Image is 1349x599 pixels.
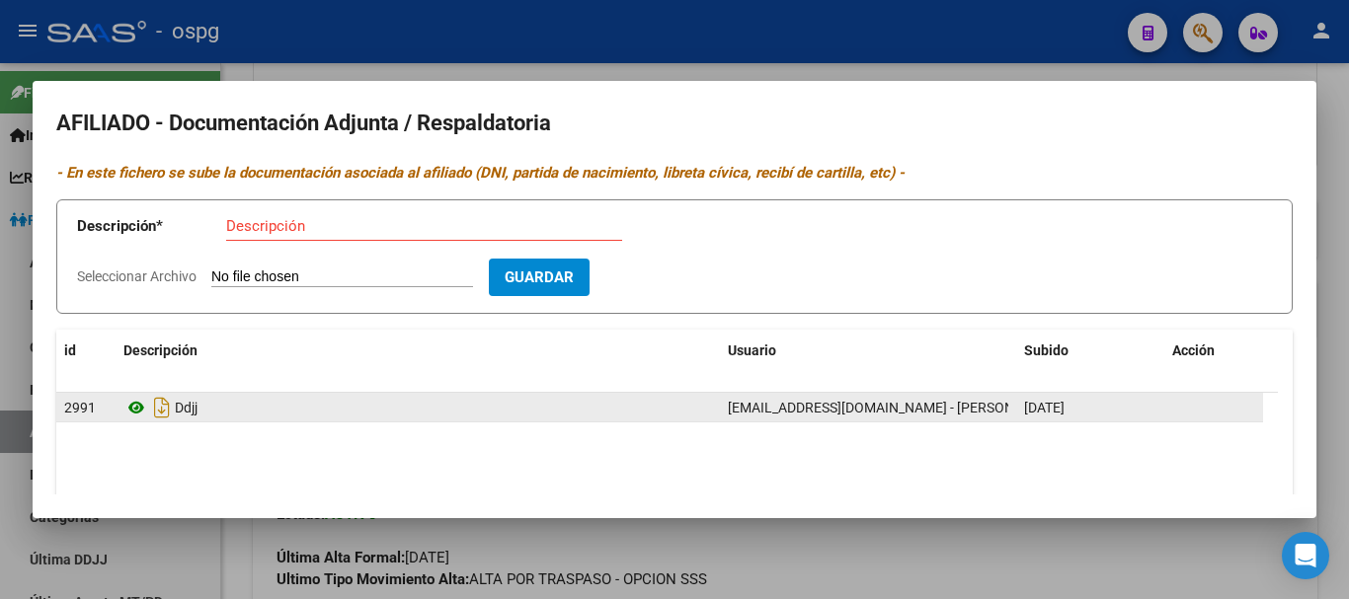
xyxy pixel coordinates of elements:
i: - En este fichero se sube la documentación asociada al afiliado (DNI, partida de nacimiento, libr... [56,164,905,182]
span: Guardar [505,269,574,287]
span: Descripción [123,342,198,358]
span: Usuario [728,342,776,358]
span: [DATE] [1024,400,1065,415]
span: Acción [1172,342,1215,358]
datatable-header-cell: id [56,330,116,372]
span: [EMAIL_ADDRESS][DOMAIN_NAME] - [PERSON_NAME] [728,400,1063,415]
span: id [64,342,76,358]
datatable-header-cell: Usuario [720,330,1016,372]
button: Guardar [489,259,590,295]
datatable-header-cell: Descripción [116,330,720,372]
span: Subido [1024,342,1069,358]
span: 2991 [64,400,96,415]
span: Ddjj [175,400,198,415]
datatable-header-cell: Subido [1016,330,1164,372]
i: Descargar documento [149,392,175,423]
span: Seleccionar Archivo [77,268,197,284]
datatable-header-cell: Acción [1164,330,1263,372]
p: Descripción [77,215,226,238]
div: Open Intercom Messenger [1282,532,1329,579]
h2: AFILIADO - Documentación Adjunta / Respaldatoria [56,105,1293,142]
